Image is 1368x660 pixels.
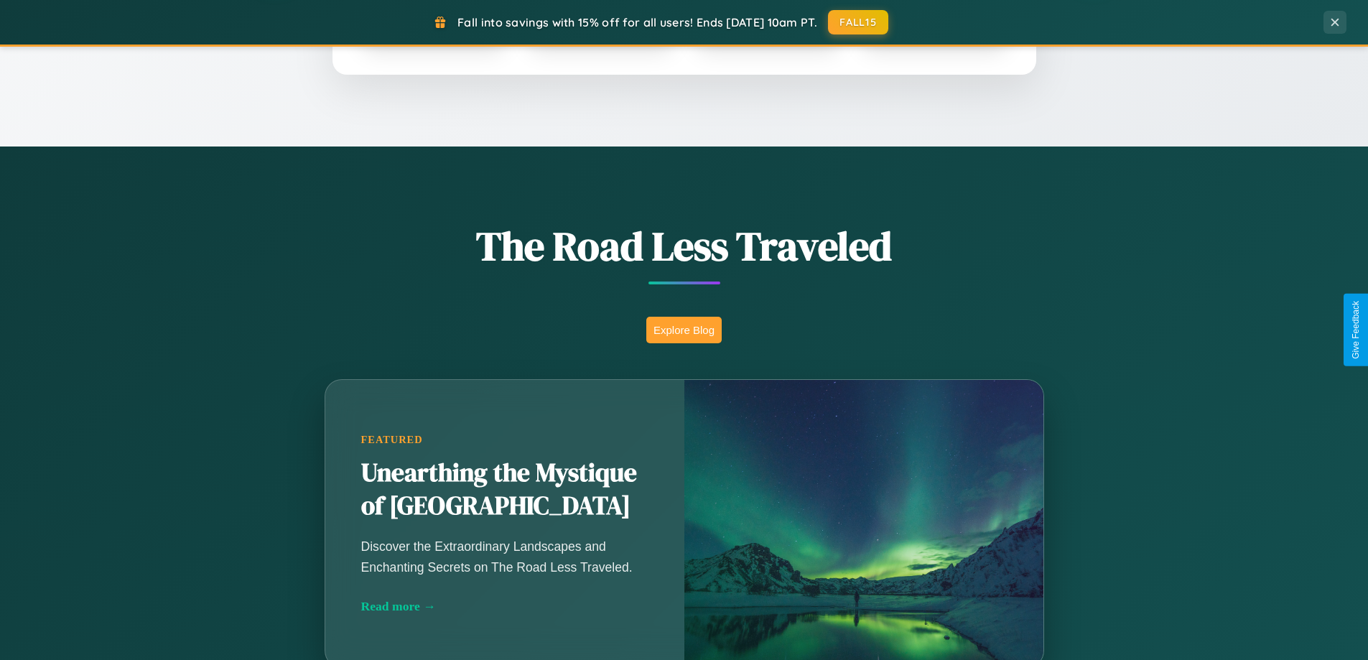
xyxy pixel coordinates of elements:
div: Give Feedback [1351,301,1361,359]
button: FALL15 [828,10,888,34]
h1: The Road Less Traveled [253,218,1115,274]
div: Read more → [361,599,648,614]
button: Explore Blog [646,317,722,343]
p: Discover the Extraordinary Landscapes and Enchanting Secrets on The Road Less Traveled. [361,536,648,577]
h2: Unearthing the Mystique of [GEOGRAPHIC_DATA] [361,457,648,523]
div: Featured [361,434,648,446]
span: Fall into savings with 15% off for all users! Ends [DATE] 10am PT. [457,15,817,29]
